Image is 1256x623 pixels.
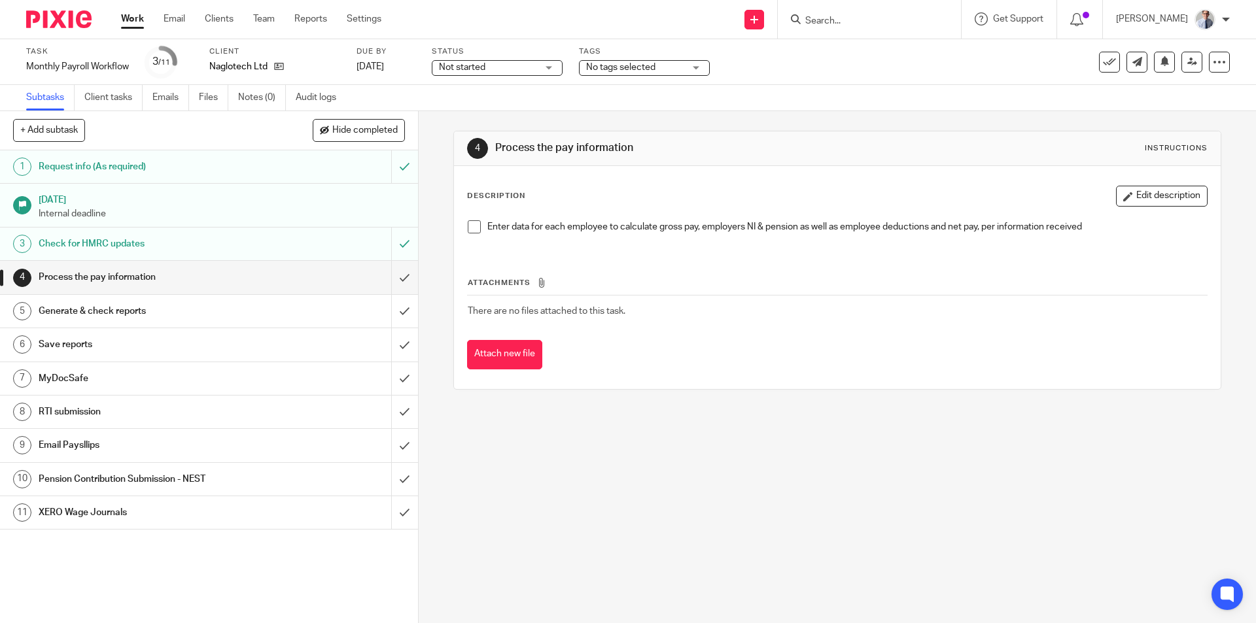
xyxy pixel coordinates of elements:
div: 8 [13,403,31,421]
input: Search [804,16,922,27]
h1: Process the pay information [495,141,865,155]
a: Notes (0) [238,85,286,110]
div: 3 [13,235,31,253]
small: /11 [158,59,170,66]
h1: Pension Contribution Submission - NEST [39,469,265,489]
span: Hide completed [332,126,398,136]
h1: RTI submission [39,402,265,422]
button: Attach new file [467,340,542,369]
span: There are no files attached to this task. [468,307,625,316]
img: Pixie [26,10,92,28]
h1: [DATE] [39,190,405,207]
p: Enter data for each employee to calculate gross pay, employers NI & pension as well as employee d... [487,220,1206,233]
div: 1 [13,158,31,176]
p: Naglotech Ltd [209,60,268,73]
button: Hide completed [313,119,405,141]
div: 6 [13,335,31,354]
label: Task [26,46,129,57]
div: 3 [152,54,170,69]
a: Emails [152,85,189,110]
a: Team [253,12,275,25]
label: Client [209,46,340,57]
a: Settings [347,12,381,25]
div: Monthly Payroll Workflow [26,60,129,73]
a: Subtasks [26,85,75,110]
h1: Check for HMRC updates [39,234,265,254]
span: Not started [439,63,485,72]
div: 4 [13,269,31,287]
label: Tags [579,46,710,57]
div: 10 [13,470,31,488]
h1: Save reports [39,335,265,354]
div: Instructions [1145,143,1208,154]
label: Due by [357,46,415,57]
button: Edit description [1116,186,1208,207]
a: Work [121,12,144,25]
a: Files [199,85,228,110]
div: 5 [13,302,31,320]
span: No tags selected [586,63,655,72]
h1: XERO Wage Journals [39,503,265,522]
span: Get Support [993,14,1043,24]
h1: Process the pay information [39,267,265,287]
div: 7 [13,369,31,388]
h1: MyDocSafe [39,369,265,388]
p: Internal deadline [39,207,405,220]
img: IMG_9924.jpg [1195,9,1215,30]
a: Clients [205,12,234,25]
h1: Generate & check reports [39,301,265,321]
a: Reports [294,12,327,25]
p: [PERSON_NAME] [1116,12,1188,25]
span: Attachments [468,279,531,286]
h1: Request info (As required) [39,157,265,177]
a: Audit logs [296,85,346,110]
span: [DATE] [357,62,384,71]
div: 4 [467,138,488,159]
a: Email [164,12,185,25]
div: 11 [13,503,31,522]
button: + Add subtask [13,119,85,141]
a: Client tasks [84,85,143,110]
div: 9 [13,436,31,454]
p: Description [467,191,525,201]
label: Status [432,46,563,57]
h1: Email Paysllips [39,435,265,455]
